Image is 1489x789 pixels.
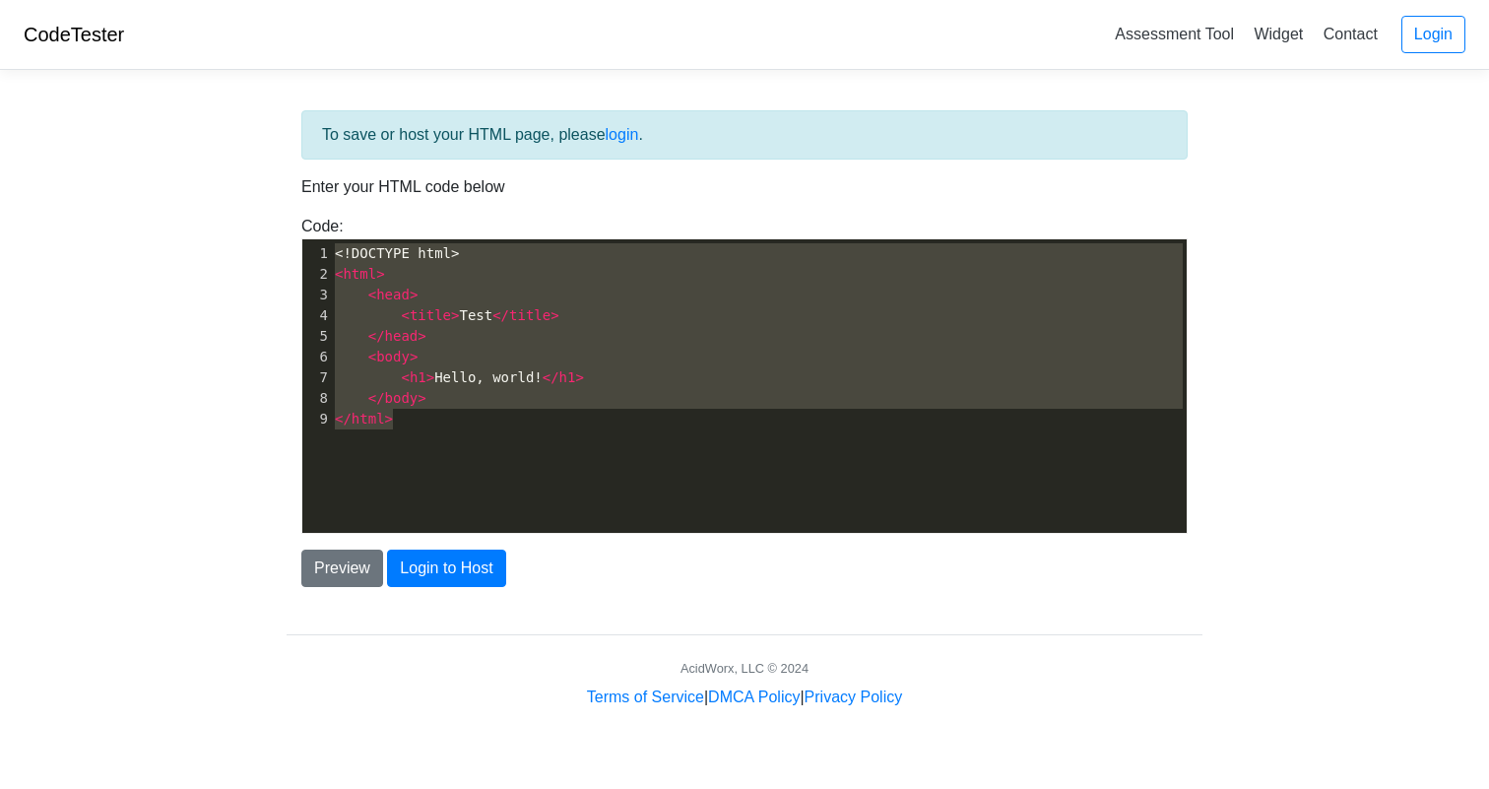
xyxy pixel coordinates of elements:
[385,390,419,406] span: body
[410,369,426,385] span: h1
[302,305,331,326] div: 4
[301,175,1188,199] p: Enter your HTML code below
[1316,18,1386,50] a: Contact
[587,686,902,709] div: | |
[418,390,425,406] span: >
[587,689,704,705] a: Terms of Service
[492,307,509,323] span: </
[680,659,809,678] div: AcidWorx, LLC © 2024
[368,287,376,302] span: <
[368,349,376,364] span: <
[301,110,1188,160] div: To save or host your HTML page, please .
[302,285,331,305] div: 3
[24,24,124,45] a: CodeTester
[410,307,451,323] span: title
[335,369,584,385] span: Hello, world!
[302,367,331,388] div: 7
[335,307,559,323] span: Test
[352,411,385,427] span: html
[559,369,576,385] span: h1
[387,550,505,587] button: Login to Host
[302,347,331,367] div: 6
[575,369,583,385] span: >
[343,266,376,282] span: html
[451,307,459,323] span: >
[805,689,903,705] a: Privacy Policy
[302,388,331,409] div: 8
[385,328,419,344] span: head
[708,689,800,705] a: DMCA Policy
[1246,18,1311,50] a: Widget
[302,264,331,285] div: 2
[426,369,434,385] span: >
[302,326,331,347] div: 5
[302,243,331,264] div: 1
[335,411,352,427] span: </
[368,390,385,406] span: </
[376,266,384,282] span: >
[606,126,639,143] a: login
[410,287,418,302] span: >
[335,266,343,282] span: <
[509,307,550,323] span: title
[410,349,418,364] span: >
[550,307,558,323] span: >
[302,409,331,429] div: 9
[335,245,459,261] span: <!DOCTYPE html>
[1107,18,1242,50] a: Assessment Tool
[385,411,393,427] span: >
[543,369,559,385] span: </
[368,328,385,344] span: </
[287,215,1202,534] div: Code:
[401,369,409,385] span: <
[418,328,425,344] span: >
[376,287,410,302] span: head
[301,550,383,587] button: Preview
[1401,16,1465,53] a: Login
[376,349,410,364] span: body
[401,307,409,323] span: <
